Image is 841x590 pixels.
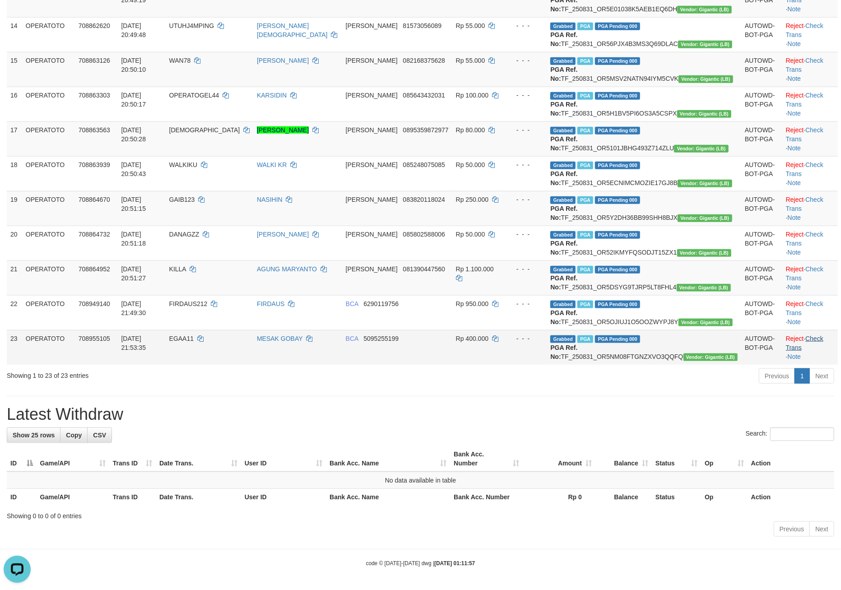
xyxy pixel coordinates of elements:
[595,301,640,308] span: PGA Pending
[547,87,741,121] td: TF_250831_OR5H1BV5PI6OS3A5CSPX
[66,432,82,439] span: Copy
[677,249,732,257] span: Vendor URL: https://dashboard.q2checkout.com/secure
[403,161,445,168] span: Copy 085248075085 to clipboard
[169,231,200,238] span: DANAGZZ
[346,126,398,134] span: [PERSON_NAME]
[550,335,576,343] span: Grabbed
[257,231,309,238] a: [PERSON_NAME]
[346,300,358,307] span: BCA
[701,446,748,472] th: Op: activate to sort column ascending
[788,110,801,117] a: Note
[169,300,208,307] span: FIRDAUS212
[550,344,577,360] b: PGA Ref. No:
[786,126,804,134] a: Reject
[346,22,398,29] span: [PERSON_NAME]
[788,283,801,291] a: Note
[506,56,543,65] div: - - -
[79,265,110,273] span: 708864952
[257,126,309,134] a: [PERSON_NAME]
[169,265,186,273] span: KILLA
[595,196,640,204] span: PGA Pending
[741,121,782,156] td: AUTOWD-BOT-PGA
[577,301,593,308] span: Marked by bfgmia
[506,334,543,343] div: - - -
[257,196,283,203] a: NASIHIN
[257,300,284,307] a: FIRDAUS
[169,161,198,168] span: WALKIKU
[550,92,576,100] span: Grabbed
[326,446,450,472] th: Bank Acc. Name: activate to sort column ascending
[748,489,834,506] th: Action
[7,156,22,191] td: 18
[523,446,595,472] th: Amount: activate to sort column ascending
[788,179,801,186] a: Note
[741,156,782,191] td: AUTOWD-BOT-PGA
[456,335,488,342] span: Rp 400.000
[79,196,110,203] span: 708864670
[786,22,823,38] a: Check Trans
[595,57,640,65] span: PGA Pending
[809,521,834,537] a: Next
[121,300,146,316] span: [DATE] 21:49:30
[786,300,804,307] a: Reject
[403,92,445,99] span: Copy 085643432031 to clipboard
[652,489,701,506] th: Status
[523,489,595,506] th: Rp 0
[577,335,593,343] span: Marked by bfgmia
[788,75,801,82] a: Note
[326,489,450,506] th: Bank Acc. Name
[346,231,398,238] span: [PERSON_NAME]
[79,92,110,99] span: 708863303
[79,57,110,64] span: 708863126
[786,300,823,316] a: Check Trans
[13,432,55,439] span: Show 25 rows
[748,446,834,472] th: Action
[366,560,475,567] small: code © [DATE]-[DATE] dwg |
[786,265,804,273] a: Reject
[7,472,834,489] td: No data available in table
[782,17,838,52] td: · ·
[577,266,593,274] span: Marked by bfgprasetyo
[109,446,156,472] th: Trans ID: activate to sort column ascending
[456,300,488,307] span: Rp 950.000
[87,427,112,443] a: CSV
[774,521,810,537] a: Previous
[257,92,287,99] a: KARSIDIN
[257,22,328,38] a: [PERSON_NAME][DEMOGRAPHIC_DATA]
[121,196,146,212] span: [DATE] 20:51:15
[241,489,326,506] th: User ID
[550,240,577,256] b: PGA Ref. No:
[37,446,109,472] th: Game/API: activate to sort column ascending
[782,156,838,191] td: · ·
[22,260,75,295] td: OPERATOTO
[746,427,834,441] label: Search:
[678,75,733,83] span: Vendor URL: https://dashboard.q2checkout.com/secure
[37,489,109,506] th: Game/API
[7,367,344,380] div: Showing 1 to 23 of 23 entries
[257,57,309,64] a: [PERSON_NAME]
[786,126,823,143] a: Check Trans
[595,92,640,100] span: PGA Pending
[346,92,398,99] span: [PERSON_NAME]
[403,231,445,238] span: Copy 085802588006 to clipboard
[121,92,146,108] span: [DATE] 20:50:17
[346,335,358,342] span: BCA
[79,126,110,134] span: 708863563
[786,161,823,177] a: Check Trans
[7,260,22,295] td: 21
[786,22,804,29] a: Reject
[782,87,838,121] td: · ·
[652,446,701,472] th: Status: activate to sort column ascending
[121,22,146,38] span: [DATE] 20:49:48
[121,265,146,282] span: [DATE] 20:51:27
[786,265,823,282] a: Check Trans
[782,295,838,330] td: · ·
[7,121,22,156] td: 17
[60,427,88,443] a: Copy
[121,126,146,143] span: [DATE] 20:50:28
[456,265,494,273] span: Rp 1.100.000
[403,196,445,203] span: Copy 083820118024 to clipboard
[22,226,75,260] td: OPERATOTO
[506,91,543,100] div: - - -
[434,560,475,567] strong: [DATE] 01:11:57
